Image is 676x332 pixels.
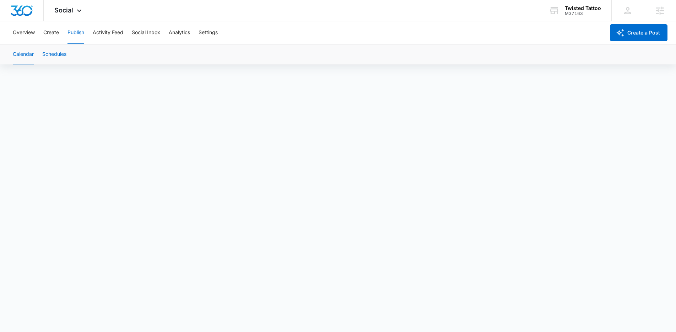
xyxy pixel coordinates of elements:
[42,44,66,64] button: Schedules
[610,24,667,41] button: Create a Post
[132,21,160,44] button: Social Inbox
[93,21,123,44] button: Activity Feed
[199,21,218,44] button: Settings
[13,44,34,64] button: Calendar
[565,11,601,16] div: account id
[43,21,59,44] button: Create
[54,6,73,14] span: Social
[13,21,35,44] button: Overview
[169,21,190,44] button: Analytics
[565,5,601,11] div: account name
[67,21,84,44] button: Publish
